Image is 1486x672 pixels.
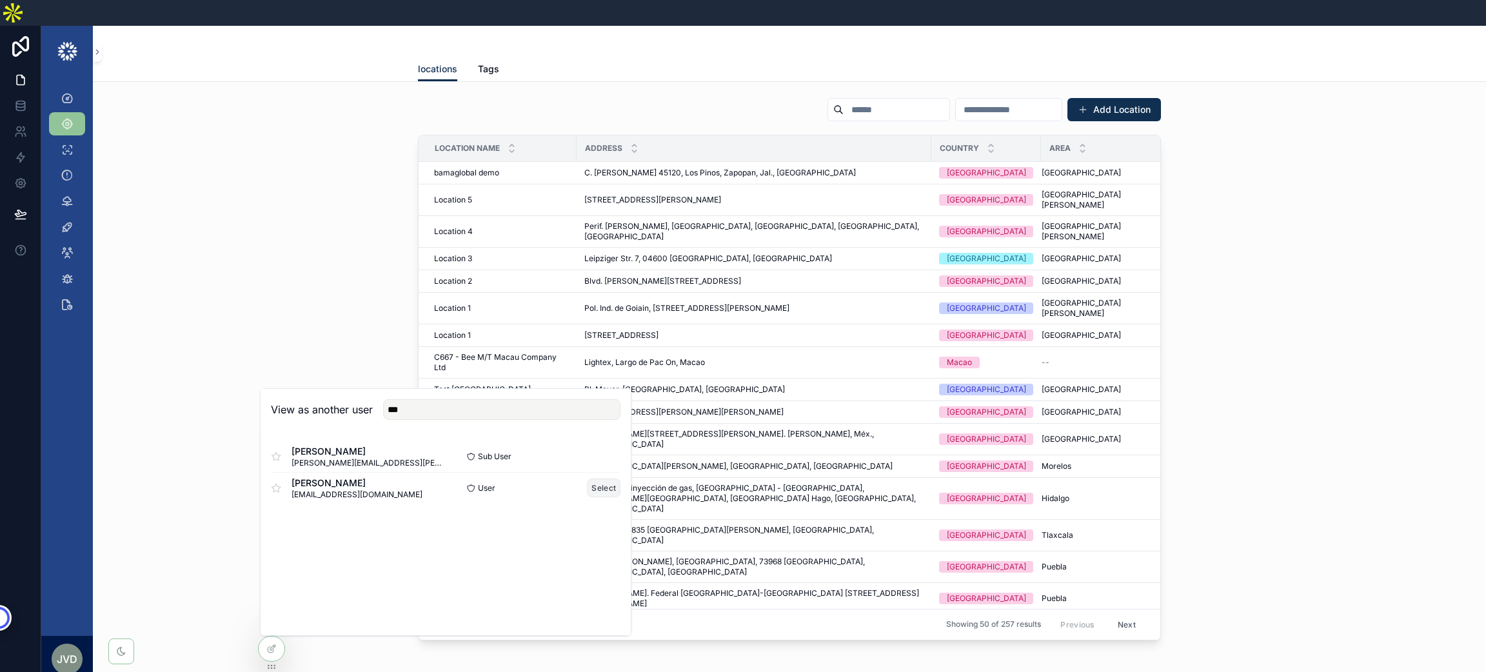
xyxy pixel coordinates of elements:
[947,433,1026,445] div: [GEOGRAPHIC_DATA]
[939,561,1033,573] a: [GEOGRAPHIC_DATA]
[434,384,531,395] span: Test [GEOGRAPHIC_DATA]
[947,253,1026,264] div: [GEOGRAPHIC_DATA]
[584,276,741,286] span: Blvd. [PERSON_NAME][STREET_ADDRESS]
[1042,407,1121,417] span: [GEOGRAPHIC_DATA]
[1042,493,1069,504] span: Hidalgo
[1042,434,1121,444] span: [GEOGRAPHIC_DATA]
[584,429,924,450] span: [PERSON_NAME][STREET_ADDRESS][PERSON_NAME]. [PERSON_NAME], Méx., [GEOGRAPHIC_DATA]
[947,330,1026,341] div: [GEOGRAPHIC_DATA]
[947,302,1026,314] div: [GEOGRAPHIC_DATA]
[585,143,622,153] span: Address
[434,330,569,341] a: Location 1
[1042,330,1170,341] a: [GEOGRAPHIC_DATA]
[1042,298,1170,319] a: [GEOGRAPHIC_DATA][PERSON_NAME]
[584,525,924,546] a: Yoalcoatl, 90835 [GEOGRAPHIC_DATA][PERSON_NAME], [GEOGRAPHIC_DATA], [GEOGRAPHIC_DATA]
[1042,593,1170,604] a: Puebla
[947,226,1026,237] div: [GEOGRAPHIC_DATA]
[947,460,1026,472] div: [GEOGRAPHIC_DATA]
[57,41,78,62] img: App logo
[584,168,924,178] a: C. [PERSON_NAME] 45120, Los Pinos, Zapopan, Jal., [GEOGRAPHIC_DATA]
[1042,253,1121,264] span: [GEOGRAPHIC_DATA]
[584,195,924,205] a: [STREET_ADDRESS][PERSON_NAME]
[1042,562,1067,572] span: Puebla
[1042,276,1170,286] a: [GEOGRAPHIC_DATA]
[434,352,569,373] a: C667 - Bee M/T Macau Company Ltd
[939,194,1033,206] a: [GEOGRAPHIC_DATA]
[434,330,471,341] span: Location 1
[940,143,979,153] span: Country
[584,221,924,242] a: Perif. [PERSON_NAME], [GEOGRAPHIC_DATA], [GEOGRAPHIC_DATA], [GEOGRAPHIC_DATA], [GEOGRAPHIC_DATA]
[434,253,569,264] a: Location 3
[584,557,924,577] span: [DATE][PERSON_NAME], [GEOGRAPHIC_DATA], 73968 [GEOGRAPHIC_DATA], [GEOGRAPHIC_DATA], [GEOGRAPHIC_D...
[1067,98,1161,121] button: Add Location
[947,384,1026,395] div: [GEOGRAPHIC_DATA]
[1042,357,1170,368] a: --
[584,357,705,368] span: Lightex, Largo de Pac On, Macao
[939,460,1033,472] a: [GEOGRAPHIC_DATA]
[939,384,1033,395] a: [GEOGRAPHIC_DATA]
[946,619,1041,629] span: Showing 50 of 257 results
[947,167,1026,179] div: [GEOGRAPHIC_DATA]
[1042,168,1121,178] span: [GEOGRAPHIC_DATA]
[939,357,1033,368] a: Macao
[434,276,472,286] span: Location 2
[939,493,1033,504] a: [GEOGRAPHIC_DATA]
[434,276,569,286] a: Location 2
[947,561,1026,573] div: [GEOGRAPHIC_DATA]
[584,303,789,313] span: Pol. Ind. de Goiain, [STREET_ADDRESS][PERSON_NAME]
[434,253,472,264] span: Location 3
[947,593,1026,604] div: [GEOGRAPHIC_DATA]
[57,651,77,667] span: JVd
[292,489,422,500] span: [EMAIL_ADDRESS][DOMAIN_NAME]
[584,253,924,264] a: Leipziger Str. 7, 04600 [GEOGRAPHIC_DATA], [GEOGRAPHIC_DATA]
[584,384,924,395] a: Pl. Mayor, [GEOGRAPHIC_DATA], [GEOGRAPHIC_DATA]
[939,275,1033,287] a: [GEOGRAPHIC_DATA]
[434,226,569,237] a: Location 4
[1042,434,1170,444] a: [GEOGRAPHIC_DATA]
[584,195,721,205] span: [STREET_ADDRESS][PERSON_NAME]
[584,276,924,286] a: Blvd. [PERSON_NAME][STREET_ADDRESS]
[1042,276,1121,286] span: [GEOGRAPHIC_DATA]
[1042,253,1170,264] a: [GEOGRAPHIC_DATA]
[939,330,1033,341] a: [GEOGRAPHIC_DATA]
[584,253,832,264] span: Leipziger Str. 7, 04600 [GEOGRAPHIC_DATA], [GEOGRAPHIC_DATA]
[1042,357,1049,368] span: --
[1042,493,1170,504] a: Hidalgo
[434,195,472,205] span: Location 5
[434,168,569,178] a: bamaglobal demo
[41,77,93,333] div: scrollable content
[584,407,924,417] a: [STREET_ADDRESS][PERSON_NAME][PERSON_NAME]
[939,253,1033,264] a: [GEOGRAPHIC_DATA]
[478,63,499,75] span: Tags
[418,57,457,82] a: locations
[292,458,446,468] span: [PERSON_NAME][EMAIL_ADDRESS][PERSON_NAME][DOMAIN_NAME]
[478,483,495,493] span: User
[584,168,856,178] span: C. [PERSON_NAME] 45120, Los Pinos, Zapopan, Jal., [GEOGRAPHIC_DATA]
[584,588,924,609] a: [PERSON_NAME]. Federal [GEOGRAPHIC_DATA]-[GEOGRAPHIC_DATA] [STREET_ADDRESS][PERSON_NAME]
[939,302,1033,314] a: [GEOGRAPHIC_DATA]
[478,451,511,462] span: Sub User
[434,195,569,205] a: Location 5
[584,330,659,341] span: [STREET_ADDRESS]
[1042,384,1121,395] span: [GEOGRAPHIC_DATA]
[1042,168,1170,178] a: [GEOGRAPHIC_DATA]
[434,168,499,178] span: bamaglobal demo
[434,226,473,237] span: Location 4
[584,483,924,514] a: Sistemas de inyección de gas, [GEOGRAPHIC_DATA] - [GEOGRAPHIC_DATA], [PERSON_NAME][GEOGRAPHIC_DAT...
[434,303,569,313] a: Location 1
[1042,461,1071,471] span: Morelos
[1042,384,1170,395] a: [GEOGRAPHIC_DATA]
[584,384,785,395] span: Pl. Mayor, [GEOGRAPHIC_DATA], [GEOGRAPHIC_DATA]
[292,445,446,458] span: [PERSON_NAME]
[271,402,373,417] h2: View as another user
[947,275,1026,287] div: [GEOGRAPHIC_DATA]
[947,529,1026,541] div: [GEOGRAPHIC_DATA]
[584,461,924,471] a: [GEOGRAPHIC_DATA][PERSON_NAME], [GEOGRAPHIC_DATA], [GEOGRAPHIC_DATA]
